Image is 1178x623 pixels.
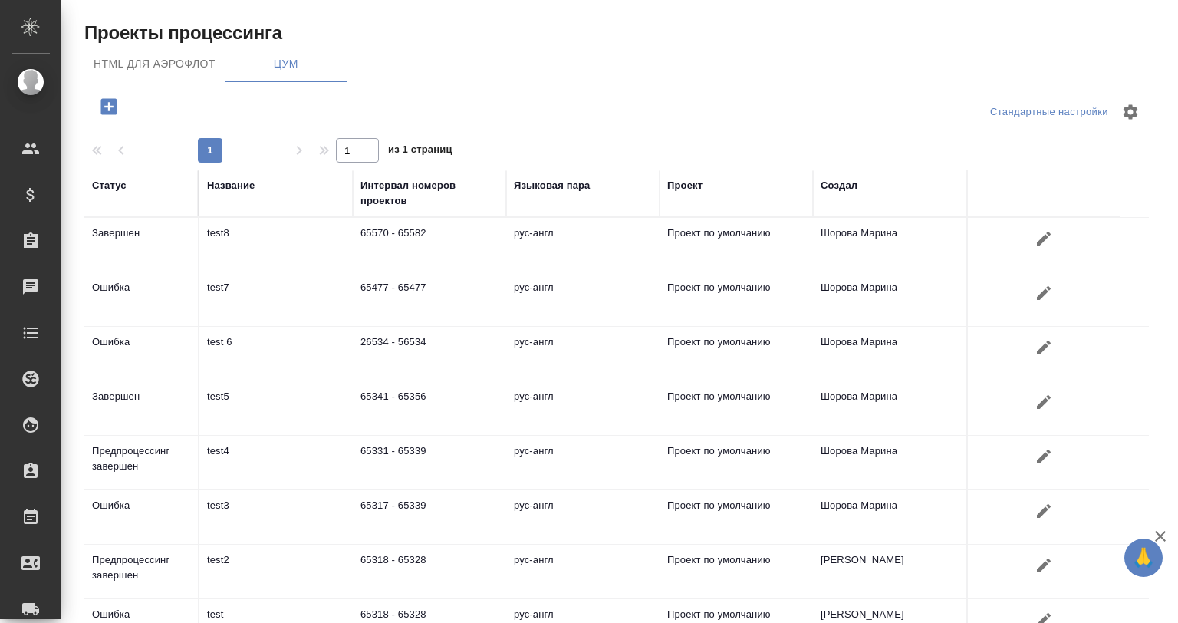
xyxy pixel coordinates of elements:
td: рус-англ [506,490,660,544]
td: Шорова Марина [813,381,966,435]
td: Предпроцессинг завершен [84,436,199,489]
button: 🙏 [1124,539,1163,577]
div: Интервал номеров проектов [360,178,499,209]
td: Ошибка [84,490,199,544]
td: рус-англ [506,327,660,381]
td: Проект по умолчанию [660,272,813,326]
td: test3 [199,490,353,544]
button: Редактировать [1031,280,1057,306]
td: 65318 - 65328 [353,545,506,598]
td: 65317 - 65339 [353,490,506,544]
td: Завершен [84,218,199,272]
div: workflow-projects-tabs [84,45,1161,82]
td: Шорова Марина [813,272,966,326]
td: рус-англ [506,436,660,489]
td: Шорова Марина [813,436,966,489]
span: из 1 страниц [388,140,452,163]
td: Шорова Марина [813,327,966,381]
button: Создать [90,94,127,120]
td: 65570 - 65582 [353,218,506,272]
button: Редактировать [1031,226,1057,252]
div: Языковая пара [514,178,591,193]
button: Редактировать [1031,552,1057,578]
td: 65341 - 65356 [353,381,506,435]
td: Шорова Марина [813,218,966,272]
td: Проект по умолчанию [660,218,813,272]
span: 🙏 [1130,542,1157,574]
td: рус-англ [506,545,660,598]
td: Проект по умолчанию [660,381,813,435]
button: Редактировать [1031,498,1057,524]
td: test5 [199,381,353,435]
td: 65477 - 65477 [353,272,506,326]
td: Ошибка [84,272,199,326]
td: test 6 [199,327,353,381]
span: Проекты процессинга [84,22,282,43]
td: Шорова Марина [813,490,966,544]
td: test4 [199,436,353,489]
td: рус-англ [506,272,660,326]
div: Название [207,178,255,193]
td: test8 [199,218,353,272]
span: HTML для аэрофлот [94,54,216,74]
td: Завершен [84,381,199,435]
td: рус-англ [506,218,660,272]
div: Статус [92,178,127,193]
td: [PERSON_NAME] [813,545,966,598]
td: Проект по умолчанию [660,545,813,598]
td: Предпроцессинг завершен [84,545,199,598]
td: Проект по умолчанию [660,490,813,544]
span: ЦУМ [234,54,338,74]
button: Редактировать [1031,335,1057,361]
button: Редактировать [1031,389,1057,415]
td: 26534 - 56534 [353,327,506,381]
span: Настроить таблицу [1112,94,1149,130]
td: рус-англ [506,381,660,435]
td: Проект по умолчанию [660,436,813,489]
td: Проект по умолчанию [660,327,813,381]
div: split button [986,101,1112,124]
div: Проект [667,178,703,193]
td: 65331 - 65339 [353,436,506,489]
td: test7 [199,272,353,326]
td: test2 [199,545,353,598]
div: Создал [821,178,857,193]
button: Редактировать [1031,443,1057,470]
td: Ошибка [84,327,199,381]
